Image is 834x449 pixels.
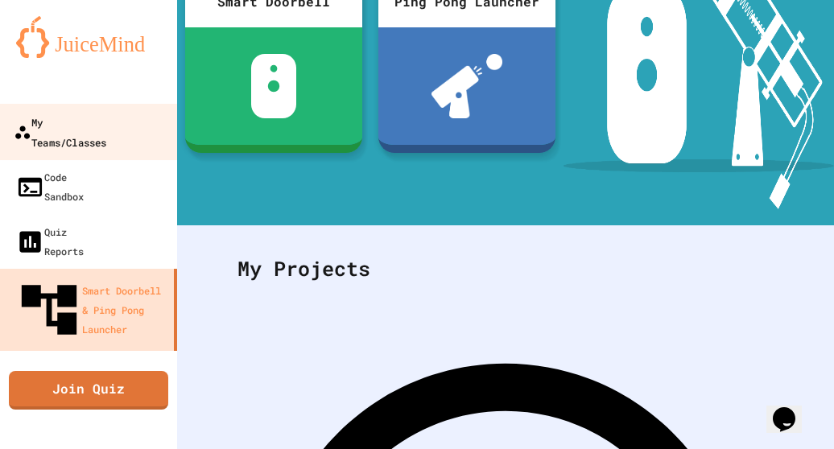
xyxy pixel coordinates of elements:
div: Smart Doorbell & Ping Pong Launcher [16,277,167,343]
a: Join Quiz [9,371,168,410]
img: ppl-with-ball.png [431,54,503,118]
img: sdb-white.svg [251,54,297,118]
div: My Projects [221,237,790,300]
div: My Teams/Classes [14,112,106,151]
img: logo-orange.svg [16,16,161,58]
iframe: chat widget [766,385,818,433]
div: Quiz Reports [16,222,84,261]
div: Code Sandbox [16,167,84,206]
